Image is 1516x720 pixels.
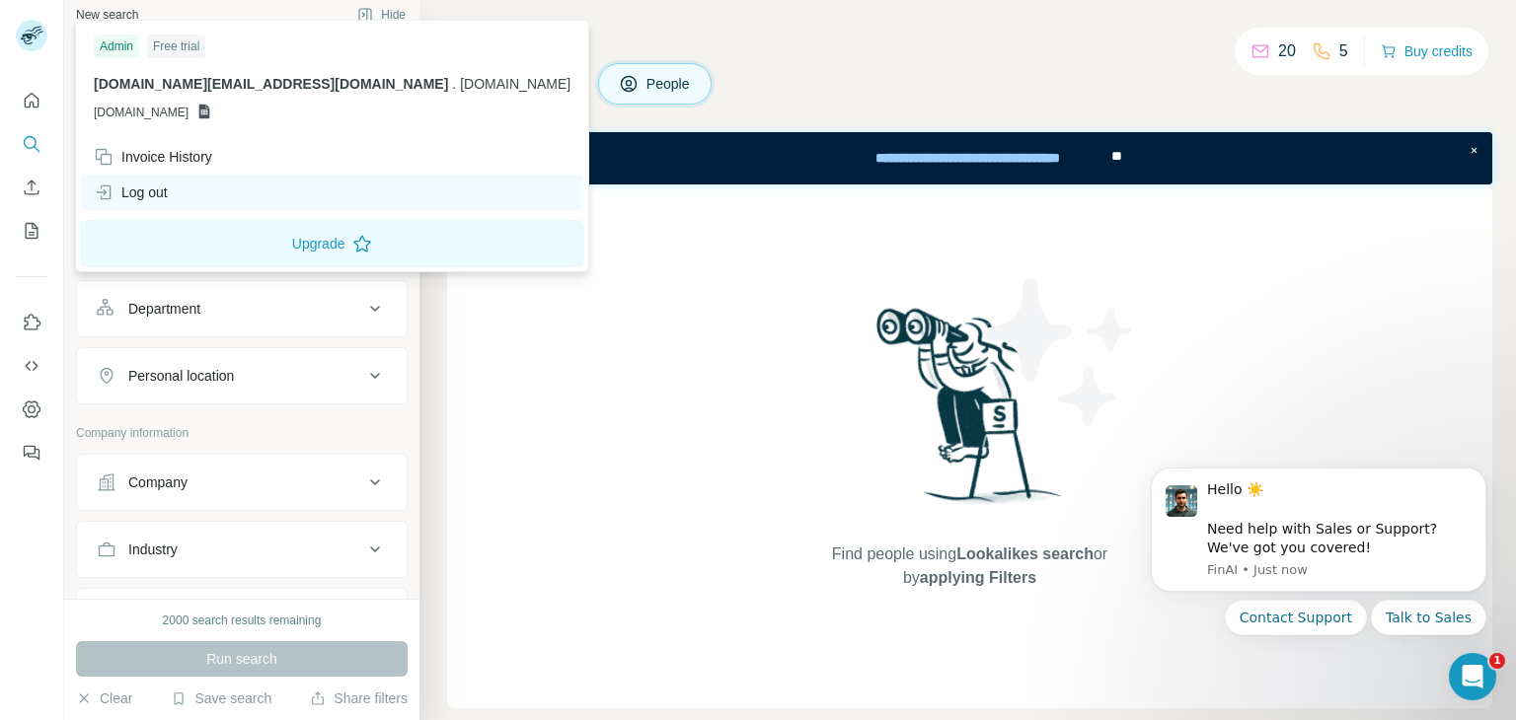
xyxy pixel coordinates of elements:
[94,182,168,202] div: Log out
[77,352,407,399] button: Personal location
[920,569,1036,586] span: applying Filters
[956,545,1094,562] span: Lookalikes search
[128,366,234,386] div: Personal location
[94,147,212,167] div: Invoice History
[147,35,205,58] div: Free trial
[16,213,47,249] button: My lists
[16,392,47,427] button: Dashboard
[94,76,448,92] span: [DOMAIN_NAME][EMAIL_ADDRESS][DOMAIN_NAME]
[16,83,47,118] button: Quick start
[1278,39,1296,63] p: 20
[76,6,138,24] div: New search
[970,263,1148,441] img: Surfe Illustration - Stars
[16,126,47,162] button: Search
[76,688,132,708] button: Clear
[77,593,407,640] button: HQ location
[128,299,200,319] div: Department
[80,220,584,267] button: Upgrade
[646,74,692,94] span: People
[94,104,189,121] span: [DOMAIN_NAME]
[128,472,188,492] div: Company
[77,459,407,506] button: Company
[1121,444,1516,710] iframe: Intercom notifications message
[452,76,456,92] span: .
[868,303,1073,523] img: Surfe Illustration - Woman searching with binoculars
[77,285,407,332] button: Department
[447,24,1492,51] h4: Search
[171,688,271,708] button: Save search
[16,348,47,384] button: Use Surfe API
[447,132,1492,184] iframe: Banner
[76,424,408,442] p: Company information
[163,612,322,629] div: 2000 search results remaining
[16,170,47,205] button: Enrich CSV
[94,35,139,58] div: Admin
[128,540,178,559] div: Industry
[811,542,1127,590] span: Find people using or by
[77,526,407,573] button: Industry
[1449,653,1496,700] iframe: Intercom live chat
[16,435,47,470] button: Feedback
[1339,39,1348,63] p: 5
[16,305,47,340] button: Use Surfe on LinkedIn
[310,688,408,708] button: Share filters
[460,76,570,92] span: [DOMAIN_NAME]
[1489,653,1505,669] span: 1
[1381,37,1473,65] button: Buy credits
